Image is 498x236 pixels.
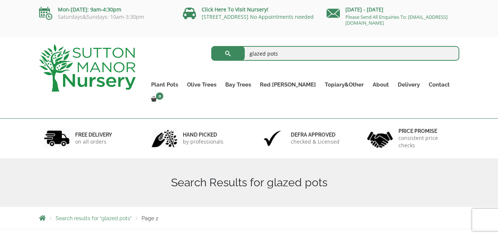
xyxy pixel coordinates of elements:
a: 0 [147,94,166,105]
a: Please Send All Enquiries To: [EMAIL_ADDRESS][DOMAIN_NAME] [345,14,447,26]
input: Search... [211,46,459,61]
img: 1.jpg [44,129,70,148]
h6: Price promise [398,128,455,134]
h6: FREE DELIVERY [75,131,112,138]
a: Click Here To Visit Nursery! [202,6,268,13]
img: logo [39,44,136,92]
a: Olive Trees [182,80,221,90]
a: Delivery [393,80,424,90]
p: [DATE] - [DATE] [327,5,459,14]
span: Page 2 [142,215,158,221]
img: 4.jpg [367,127,393,149]
a: Red [PERSON_NAME] [255,80,320,90]
p: Mon-[DATE]: 9am-4:30pm [39,5,172,14]
a: Search results for “glazed pots” [56,215,132,221]
a: About [368,80,393,90]
img: 2.jpg [152,129,177,148]
a: Plant Pots [147,80,182,90]
a: Contact [424,80,454,90]
p: consistent price checks [398,134,455,149]
p: Saturdays&Sundays: 10am-3:30pm [39,14,172,20]
img: 3.jpg [260,129,285,148]
p: by professionals [183,138,223,145]
p: checked & Licensed [291,138,339,145]
a: [STREET_ADDRESS] No Appointments needed [202,13,314,20]
a: Topiary&Other [320,80,368,90]
h6: hand picked [183,131,223,138]
nav: Breadcrumbs [39,215,459,221]
h6: Defra approved [291,131,339,138]
p: on all orders [75,138,112,145]
span: 0 [156,92,163,100]
a: Bay Trees [221,80,255,90]
h1: Search Results for glazed pots [39,176,459,189]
